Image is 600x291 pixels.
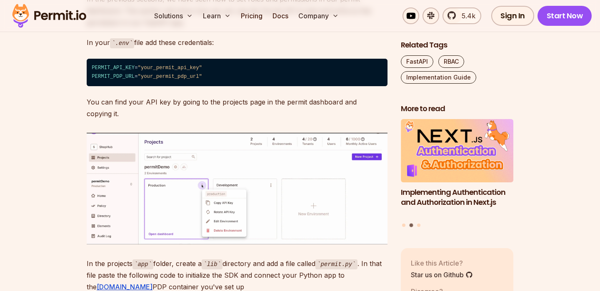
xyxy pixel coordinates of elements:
span: "your_permit_api_key" [138,65,202,71]
span: 5.4k [457,11,475,21]
a: Implementation Guide [401,71,476,84]
div: Posts [401,119,513,228]
a: Star us on Github [411,269,473,279]
a: RBAC [438,55,464,68]
img: Implementing Authentication and Authorization in Next.js [401,119,513,182]
button: Company [295,7,342,24]
code: app [132,259,153,269]
a: [DOMAIN_NAME] [97,283,152,291]
p: Like this Article? [411,258,473,268]
code: lib [202,259,222,269]
a: Implementing Authentication and Authorization in Next.jsImplementing Authentication and Authoriza... [401,119,513,218]
code: = = [87,59,387,87]
a: Pricing [237,7,266,24]
li: 2 of 3 [401,119,513,218]
h2: Related Tags [401,40,513,50]
img: image.png [87,133,387,244]
span: PERMIT_API_KEY [92,65,135,71]
img: Permit logo [8,2,90,30]
button: Go to slide 2 [410,223,413,227]
a: Start Now [537,6,592,26]
a: Sign In [491,6,534,26]
span: PERMIT_PDP_URL [92,74,135,80]
button: Go to slide 1 [402,223,405,226]
span: "your_permit_pdp_url" [138,74,202,80]
button: Go to slide 3 [417,223,420,226]
code: permit.py [315,259,357,269]
code: .env [110,38,134,48]
a: Docs [269,7,292,24]
p: In your file add these credentials: [87,37,387,49]
a: 5.4k [442,7,481,24]
button: Solutions [151,7,196,24]
a: FastAPI [401,55,433,68]
button: Learn [200,7,234,24]
h2: More to read [401,104,513,114]
h3: Implementing Authentication and Authorization in Next.js [401,187,513,208]
p: You can find your API key by going to the projects page in the permit dashboard and copying it. [87,96,387,119]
